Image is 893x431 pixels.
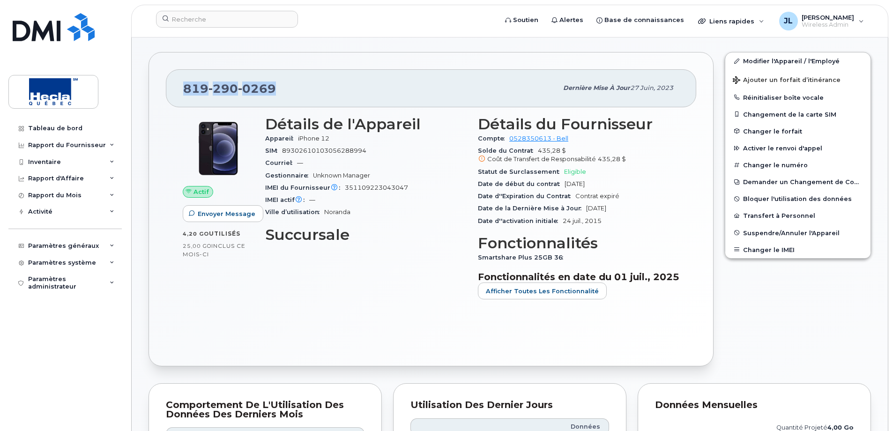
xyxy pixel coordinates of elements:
div: Liens rapides [692,12,771,30]
span: 351109223043047 [345,184,408,191]
span: Courriel [265,159,297,166]
span: inclus ce mois-ci [183,242,246,258]
span: 819 [183,82,276,96]
span: Noranda [324,208,350,215]
span: 435,28 $ [598,156,626,163]
button: Changer le numéro [725,156,871,173]
span: utilisés [209,230,240,237]
span: IMEI du Fournisseur [265,184,345,191]
span: Appareil [265,135,298,142]
span: Base de connaissances [604,15,684,25]
span: Date d''Expiration du Contrat [478,193,575,200]
span: 0269 [238,82,276,96]
span: Contrat expiré [575,193,619,200]
h3: Détails du Fournisseur [478,116,679,133]
span: SIM [265,147,282,154]
button: Transfert à Personnel [725,207,871,224]
span: Liens rapides [709,17,754,25]
div: Jonathan Larochelle [773,12,871,30]
button: Réinitialiser boîte vocale [725,89,871,106]
div: Utilisation des Dernier Jours [410,401,609,410]
span: Compte [478,135,509,142]
span: Gestionnaire [265,172,313,179]
span: iPhone 12 [298,135,329,142]
span: Coût de Transfert de Responsabilité [487,156,596,163]
span: 435,28 $ [478,147,679,164]
button: Envoyer Message [183,205,263,222]
span: [PERSON_NAME] [802,14,854,21]
button: Ajouter un forfait d’itinérance [725,70,871,89]
span: Solde du Contrat [478,147,538,154]
span: Activer le renvoi d'appel [743,145,822,152]
span: Actif [193,187,209,196]
h3: Succursale [265,226,467,243]
span: — [309,196,315,203]
span: Changer le forfait [743,127,802,134]
span: Soutien [513,15,538,25]
span: Eligible [564,168,586,175]
a: 0528350613 - Bell [509,135,568,142]
span: Wireless Admin [802,21,854,29]
span: 290 [208,82,238,96]
span: [DATE] [565,180,585,187]
span: 24 juil., 2015 [563,217,602,224]
a: Alertes [545,11,590,30]
span: Smartshare Plus 25GB 36 [478,254,568,261]
div: Données mensuelles [655,401,854,410]
span: Envoyer Message [198,209,255,218]
span: Statut de Surclassement [478,168,564,175]
span: Ville d’utilisation [265,208,324,215]
span: Date de début du contrat [478,180,565,187]
button: Suspendre/Annuler l'Appareil [725,224,871,241]
input: Recherche [156,11,298,28]
button: Changer le forfait [725,123,871,140]
button: Changer le IMEI [725,241,871,258]
span: 89302610103056288994 [282,147,366,154]
span: 25,00 Go [183,243,211,249]
span: Date d''activation initiale [478,217,563,224]
button: Afficher Toutes les Fonctionnalité [478,282,607,299]
span: — [297,159,303,166]
h3: Fonctionnalités en date du 01 juil., 2025 [478,271,679,282]
span: 4,20 Go [183,230,209,237]
tspan: 4,00 Go [827,424,854,431]
div: Comportement de l'Utilisation des Données des Derniers Mois [166,401,365,419]
span: Date de la Dernière Mise à Jour [478,205,586,212]
button: Demander un Changement de Compte [725,173,871,190]
img: iPhone_12.jpg [190,120,246,177]
button: Changement de la carte SIM [725,106,871,123]
button: Bloquer l'utilisation des données [725,190,871,207]
span: Ajouter un forfait d’itinérance [733,76,841,85]
span: IMEI actif [265,196,309,203]
span: Alertes [559,15,583,25]
h3: Fonctionnalités [478,235,679,252]
span: Dernière mise à jour [563,84,630,91]
a: Soutien [499,11,545,30]
span: Unknown Manager [313,172,370,179]
span: Afficher Toutes les Fonctionnalité [486,287,599,296]
span: JL [784,15,793,27]
a: Modifier l'Appareil / l'Employé [725,52,871,69]
h3: Détails de l'Appareil [265,116,467,133]
button: Activer le renvoi d'appel [725,140,871,156]
span: 27 juin, 2023 [630,84,673,91]
span: Suspendre/Annuler l'Appareil [743,229,840,236]
text: quantité projeté [776,424,854,431]
span: [DATE] [586,205,606,212]
a: Base de connaissances [590,11,691,30]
